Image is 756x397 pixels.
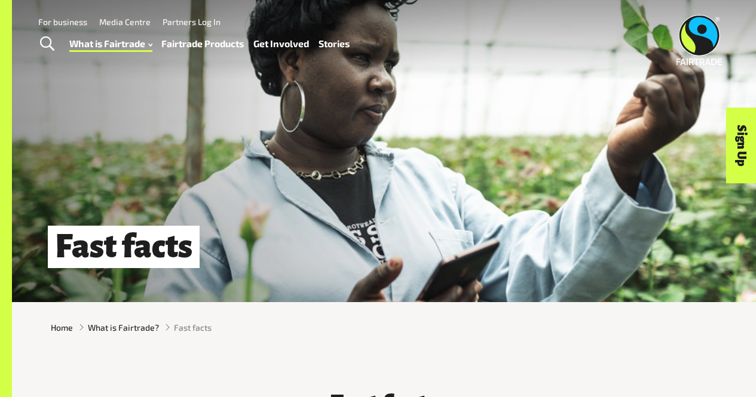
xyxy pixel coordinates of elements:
a: What is Fairtrade [69,35,152,52]
a: Partners Log In [163,17,221,27]
a: For business [38,17,87,27]
a: Fairtrade Products [161,35,244,52]
a: Toggle Search [32,29,62,59]
h1: Fast facts [48,226,200,268]
a: Stories [319,35,350,52]
a: Home [51,321,73,334]
a: Media Centre [99,17,151,27]
a: What is Fairtrade? [88,321,159,334]
span: Fast facts [174,321,212,334]
a: Get Involved [253,35,309,52]
img: Fairtrade Australia New Zealand logo [677,15,723,65]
